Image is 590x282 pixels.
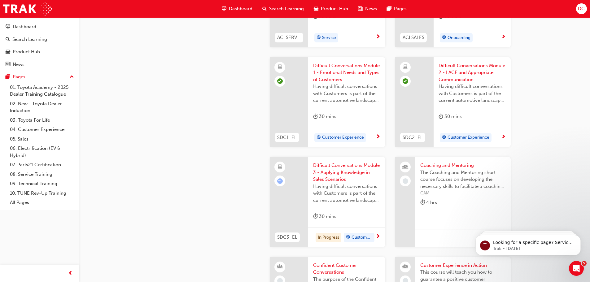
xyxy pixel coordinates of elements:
[2,71,76,83] button: Pages
[12,36,47,43] div: Search Learning
[7,170,76,179] a: 08. Service Training
[317,34,321,42] span: target-icon
[7,115,76,125] a: 03. Toyota For Life
[277,178,283,184] span: learningRecordVerb_ATTEMPT-icon
[7,198,76,207] a: All Pages
[346,233,350,241] span: target-icon
[7,189,76,198] a: 10. TUNE Rev-Up Training
[13,48,40,55] div: Product Hub
[277,34,301,41] span: ACLSERVICE
[313,213,336,220] div: 30 mins
[501,134,506,140] span: next-icon
[3,2,52,16] img: Trak
[277,134,297,141] span: SDC1_EL
[578,5,585,12] span: DC
[313,162,380,183] span: Difficult Conversations Module 3 - Applying Knowledge in Sales Scenarios
[420,169,506,190] span: The Coaching and Mentoring short course focuses on developing the necessary skills to facilitate ...
[277,234,297,241] span: SDC3_EL
[317,134,321,142] span: target-icon
[277,78,283,84] span: learningRecordVerb_COMPLETE-icon
[582,261,587,266] span: 5
[394,5,407,12] span: Pages
[7,99,76,115] a: 02. New - Toyota Dealer Induction
[382,2,412,15] a: pages-iconPages
[314,5,318,13] span: car-icon
[403,63,408,71] span: learningResourceType_ELEARNING-icon
[6,24,10,30] span: guage-icon
[269,5,304,12] span: Search Learning
[217,2,257,15] a: guage-iconDashboard
[2,20,76,71] button: DashboardSearch LearningProduct HubNews
[313,83,380,104] span: Having difficult conversations with Customers is part of the current automotive landscape and nee...
[420,190,506,197] span: CAM
[365,5,377,12] span: News
[6,62,10,67] span: news-icon
[7,144,76,160] a: 06. Electrification (EV & Hybrid)
[70,73,74,81] span: up-icon
[376,134,380,140] span: next-icon
[322,34,336,41] span: Service
[420,162,506,169] span: Coaching and Mentoring
[403,78,408,84] span: learningRecordVerb_COMPLETE-icon
[7,83,76,99] a: 01. Toyota Academy - 2025 Dealer Training Catalogue
[262,5,267,13] span: search-icon
[313,113,336,120] div: 30 mins
[316,233,341,242] div: In Progress
[395,57,511,147] a: SDC2_ELDifficult Conversations Module 2 - LACE and Appropriate CommunicationHaving difficult conv...
[7,179,76,189] a: 09. Technical Training
[313,113,318,120] span: duration-icon
[278,63,282,71] span: learningResourceType_ELEARNING-icon
[439,83,506,104] span: Having difficult conversations with Customers is part of the current automotive landscape and nee...
[321,5,348,12] span: Product Hub
[387,5,391,13] span: pages-icon
[2,59,76,70] a: News
[6,49,10,55] span: car-icon
[309,2,353,15] a: car-iconProduct Hub
[403,263,408,271] span: people-icon
[353,2,382,15] a: news-iconNews
[313,62,380,83] span: Difficult Conversations Module 1 - Emotional Needs and Types of Customers
[278,263,282,271] span: learningResourceType_INSTRUCTOR_LED-icon
[13,73,25,80] div: Pages
[6,37,10,42] span: search-icon
[7,134,76,144] a: 05. Sales
[395,157,511,247] a: Coaching and MentoringThe Coaching and Mentoring short course focuses on developing the necessary...
[2,21,76,33] a: Dashboard
[222,5,226,13] span: guage-icon
[439,62,506,83] span: Difficult Conversations Module 2 - LACE and Appropriate Communication
[569,261,584,276] iframe: Intercom live chat
[442,34,446,42] span: target-icon
[313,213,318,220] span: duration-icon
[439,113,443,120] span: duration-icon
[229,5,252,12] span: Dashboard
[403,163,408,171] span: people-icon
[376,234,380,240] span: next-icon
[313,183,380,204] span: Having difficult conversations with Customers is part of the current automotive landscape and nee...
[6,74,10,80] span: pages-icon
[576,3,587,14] button: DC
[448,34,470,41] span: Onboarding
[270,157,385,247] a: SDC3_ELDifficult Conversations Module 3 - Applying Knowledge in Sales ScenariosHaving difficult c...
[442,134,446,142] span: target-icon
[448,134,489,141] span: Customer Experience
[403,34,424,41] span: ACLSALES
[2,46,76,58] a: Product Hub
[403,134,423,141] span: SDC2_EL
[420,262,506,269] span: Customer Experience in Action
[313,262,380,276] span: Confident Customer Conversations
[322,134,364,141] span: Customer Experience
[420,199,437,206] div: 4 hrs
[13,23,36,30] div: Dashboard
[376,34,380,40] span: next-icon
[7,125,76,134] a: 04. Customer Experience
[420,199,425,206] span: duration-icon
[270,57,385,147] a: SDC1_ELDifficult Conversations Module 1 - Emotional Needs and Types of CustomersHaving difficult ...
[403,178,408,184] span: learningRecordVerb_NONE-icon
[352,234,372,241] span: Customer Experience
